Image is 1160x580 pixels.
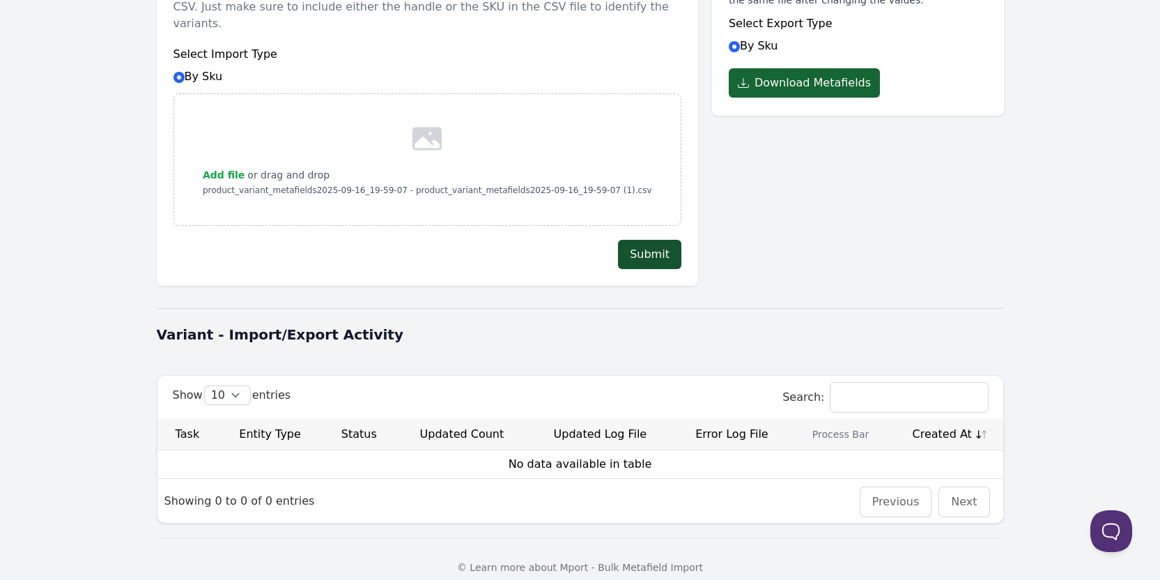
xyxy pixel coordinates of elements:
[245,167,330,183] p: or drag and drop
[560,562,704,573] a: Mport - Bulk Metafield Import
[457,562,557,573] span: © Learn more about
[951,495,977,508] a: Next
[830,383,988,412] input: Search:
[205,386,250,404] select: Showentries
[890,419,1003,450] th: Created At: activate to sort column ascending
[618,240,681,269] button: Submit
[872,495,920,508] a: Previous
[173,388,291,402] label: Show entries
[157,483,322,519] div: Showing 0 to 0 of 0 entries
[729,68,880,98] button: Download Metafields
[1090,510,1132,552] iframe: Toggle Customer Support
[729,15,987,32] h6: Select Export Type
[157,450,1003,478] td: No data available in table
[173,46,681,85] div: By Sku
[157,325,1004,344] h1: Variant - Import/Export Activity
[203,169,245,181] span: Add file
[203,183,652,197] p: product_variant_metafields2025-09-16_19-59-07 - product_variant_metafields2025-09-16_19-59-07 (1)...
[782,390,987,404] label: Search:
[729,15,987,54] div: By Sku
[173,46,681,63] h6: Select Import Type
